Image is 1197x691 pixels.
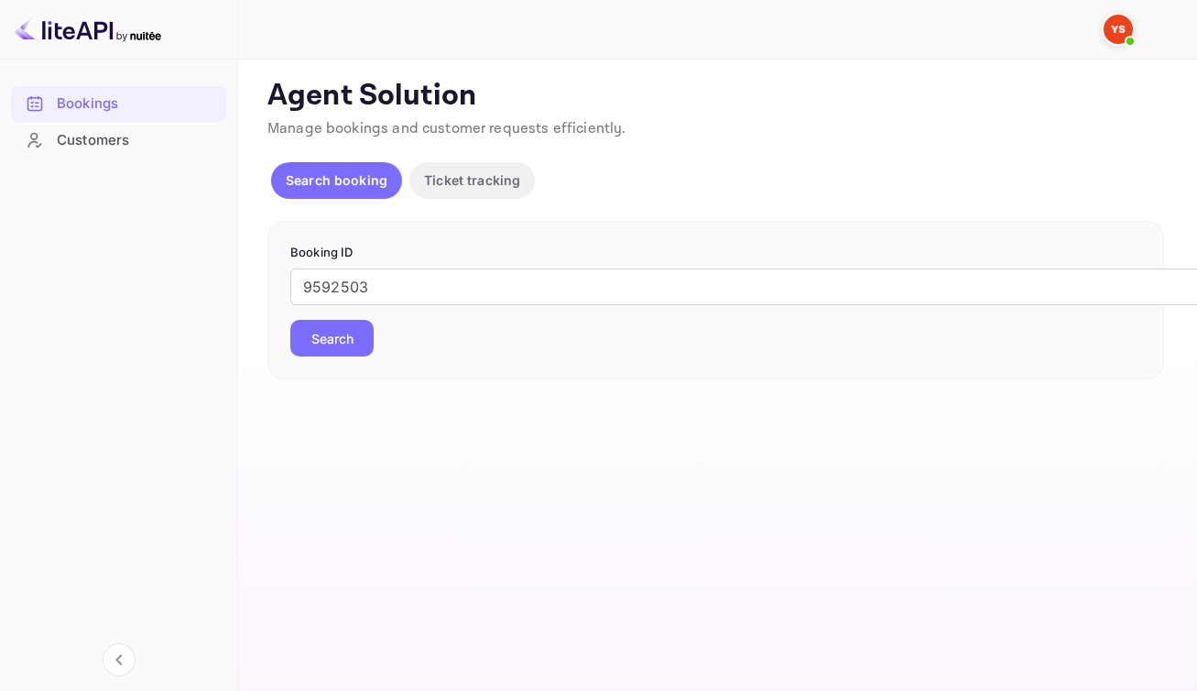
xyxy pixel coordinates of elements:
[11,123,226,157] a: Customers
[15,15,161,44] img: LiteAPI logo
[267,119,626,138] span: Manage bookings and customer requests efficiently.
[1104,15,1133,44] img: Yandex Support
[11,86,226,120] a: Bookings
[424,170,520,190] p: Ticket tracking
[267,78,1164,115] p: Agent Solution
[11,123,226,159] div: Customers
[11,86,226,122] div: Bookings
[103,643,136,676] button: Collapse navigation
[286,170,387,190] p: Search booking
[290,244,1141,262] p: Booking ID
[57,130,217,151] div: Customers
[57,93,217,115] div: Bookings
[290,320,374,356] button: Search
